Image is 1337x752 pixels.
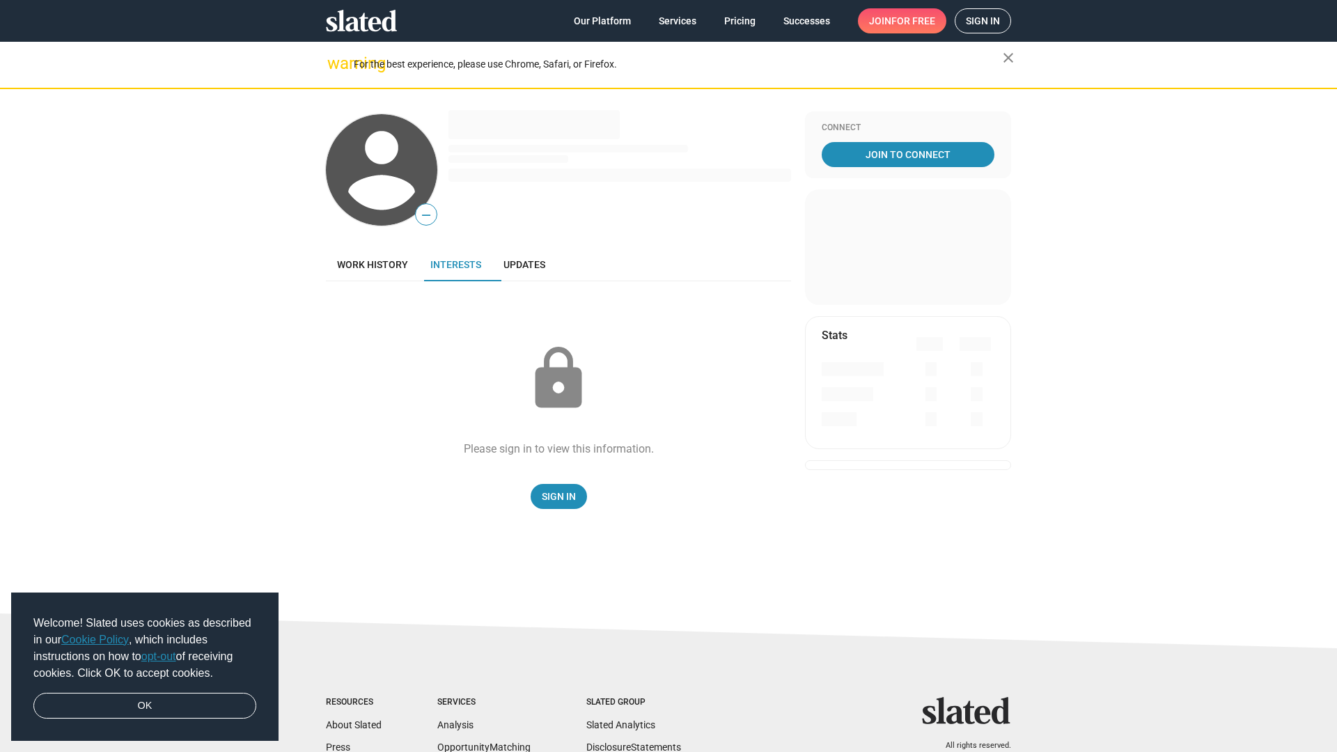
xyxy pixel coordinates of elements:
span: Pricing [724,8,756,33]
span: Join [869,8,935,33]
a: Work history [326,248,419,281]
span: — [416,206,437,224]
span: Interests [430,259,481,270]
span: Updates [503,259,545,270]
span: Welcome! Slated uses cookies as described in our , which includes instructions on how to of recei... [33,615,256,682]
a: Slated Analytics [586,719,655,730]
a: Updates [492,248,556,281]
a: Joinfor free [858,8,946,33]
div: Slated Group [586,697,681,708]
a: Cookie Policy [61,634,129,645]
a: Join To Connect [822,142,994,167]
div: For the best experience, please use Chrome, Safari, or Firefox. [354,55,1003,74]
span: Services [659,8,696,33]
div: Connect [822,123,994,134]
div: Resources [326,697,382,708]
a: Sign In [531,484,587,509]
mat-card-title: Stats [822,328,847,343]
div: Please sign in to view this information. [464,441,654,456]
span: Successes [783,8,830,33]
a: Successes [772,8,841,33]
a: Analysis [437,719,474,730]
a: Our Platform [563,8,642,33]
a: Sign in [955,8,1011,33]
span: Work history [337,259,408,270]
span: Our Platform [574,8,631,33]
a: Services [648,8,707,33]
span: for free [891,8,935,33]
mat-icon: warning [327,55,344,72]
a: Interests [419,248,492,281]
span: Sign In [542,484,576,509]
a: Pricing [713,8,767,33]
a: opt-out [141,650,176,662]
div: cookieconsent [11,593,279,742]
div: Services [437,697,531,708]
mat-icon: close [1000,49,1017,66]
mat-icon: lock [524,344,593,414]
a: About Slated [326,719,382,730]
span: Join To Connect [824,142,992,167]
a: dismiss cookie message [33,693,256,719]
span: Sign in [966,9,1000,33]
